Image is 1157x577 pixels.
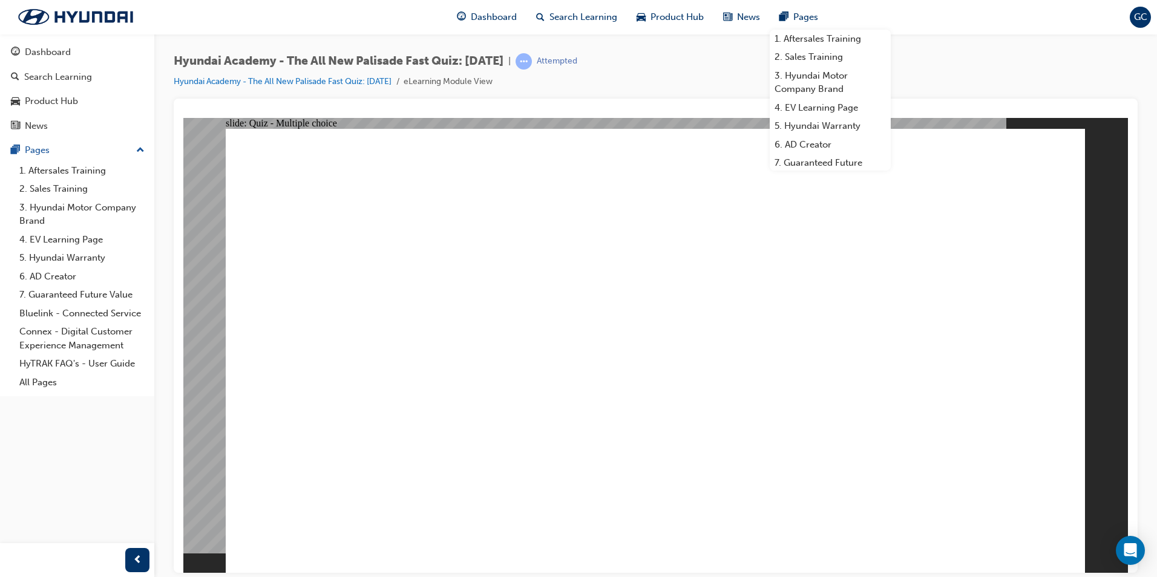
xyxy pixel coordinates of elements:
[15,249,149,267] a: 5. Hyundai Warranty
[5,90,149,112] a: Product Hub
[25,143,50,157] div: Pages
[174,54,503,68] span: Hyundai Academy - The All New Palisade Fast Quiz: [DATE]
[5,115,149,137] a: News
[15,180,149,198] a: 2. Sales Training
[526,5,627,30] a: search-iconSearch Learning
[5,39,149,139] button: DashboardSearch LearningProduct HubNews
[11,145,20,156] span: pages-icon
[25,94,78,108] div: Product Hub
[770,99,891,117] a: 4. EV Learning Page
[15,230,149,249] a: 4. EV Learning Page
[15,373,149,392] a: All Pages
[15,354,149,373] a: HyTRAK FAQ's - User Guide
[713,5,770,30] a: news-iconNews
[25,119,48,133] div: News
[15,285,149,304] a: 7. Guaranteed Future Value
[651,10,704,24] span: Product Hub
[447,5,526,30] a: guage-iconDashboard
[5,139,149,161] button: Pages
[737,10,760,24] span: News
[770,48,891,67] a: 2. Sales Training
[779,10,788,25] span: pages-icon
[1130,7,1151,28] button: GC
[25,45,71,59] div: Dashboard
[1116,536,1145,565] div: Open Intercom Messenger
[11,72,19,83] span: search-icon
[15,304,149,323] a: Bluelink - Connected Service
[770,67,891,99] a: 3. Hyundai Motor Company Brand
[15,198,149,230] a: 3. Hyundai Motor Company Brand
[404,75,493,89] li: eLearning Module View
[15,161,149,180] a: 1. Aftersales Training
[508,54,511,68] span: |
[537,56,577,67] div: Attempted
[133,553,142,568] span: prev-icon
[549,10,617,24] span: Search Learning
[11,96,20,107] span: car-icon
[793,10,818,24] span: Pages
[1134,10,1147,24] span: GC
[723,10,732,25] span: news-icon
[24,70,92,84] div: Search Learning
[5,66,149,88] a: Search Learning
[457,10,466,25] span: guage-icon
[15,322,149,354] a: Connex - Digital Customer Experience Management
[770,117,891,135] a: 5. Hyundai Warranty
[516,53,532,70] span: learningRecordVerb_ATTEMPT-icon
[770,5,828,30] a: pages-iconPages
[627,5,713,30] a: car-iconProduct Hub
[5,41,149,64] a: Dashboard
[770,154,891,186] a: 7. Guaranteed Future Value
[15,267,149,286] a: 6. AD Creator
[770,135,891,154] a: 6. AD Creator
[6,4,145,30] img: Trak
[536,10,545,25] span: search-icon
[637,10,646,25] span: car-icon
[471,10,517,24] span: Dashboard
[174,76,392,86] a: Hyundai Academy - The All New Palisade Fast Quiz: [DATE]
[136,143,145,158] span: up-icon
[11,47,20,58] span: guage-icon
[770,30,891,48] a: 1. Aftersales Training
[11,121,20,132] span: news-icon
